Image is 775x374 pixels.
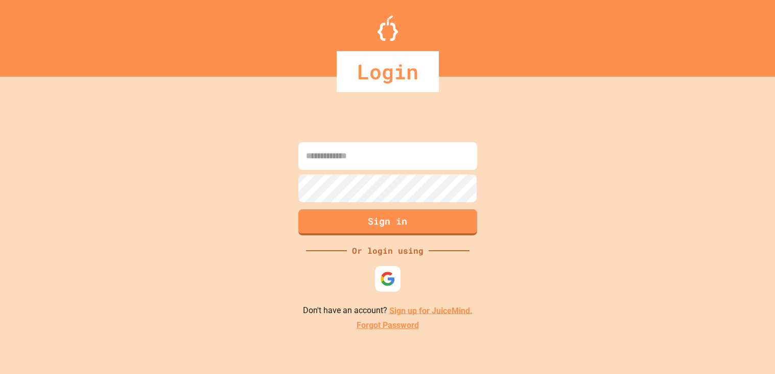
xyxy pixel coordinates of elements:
[389,305,473,315] a: Sign up for JuiceMind.
[337,51,439,92] div: Login
[380,271,395,287] img: google-icon.svg
[347,245,429,257] div: Or login using
[298,209,477,235] button: Sign in
[378,15,398,41] img: Logo.svg
[303,304,473,317] p: Don't have an account?
[357,319,419,332] a: Forgot Password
